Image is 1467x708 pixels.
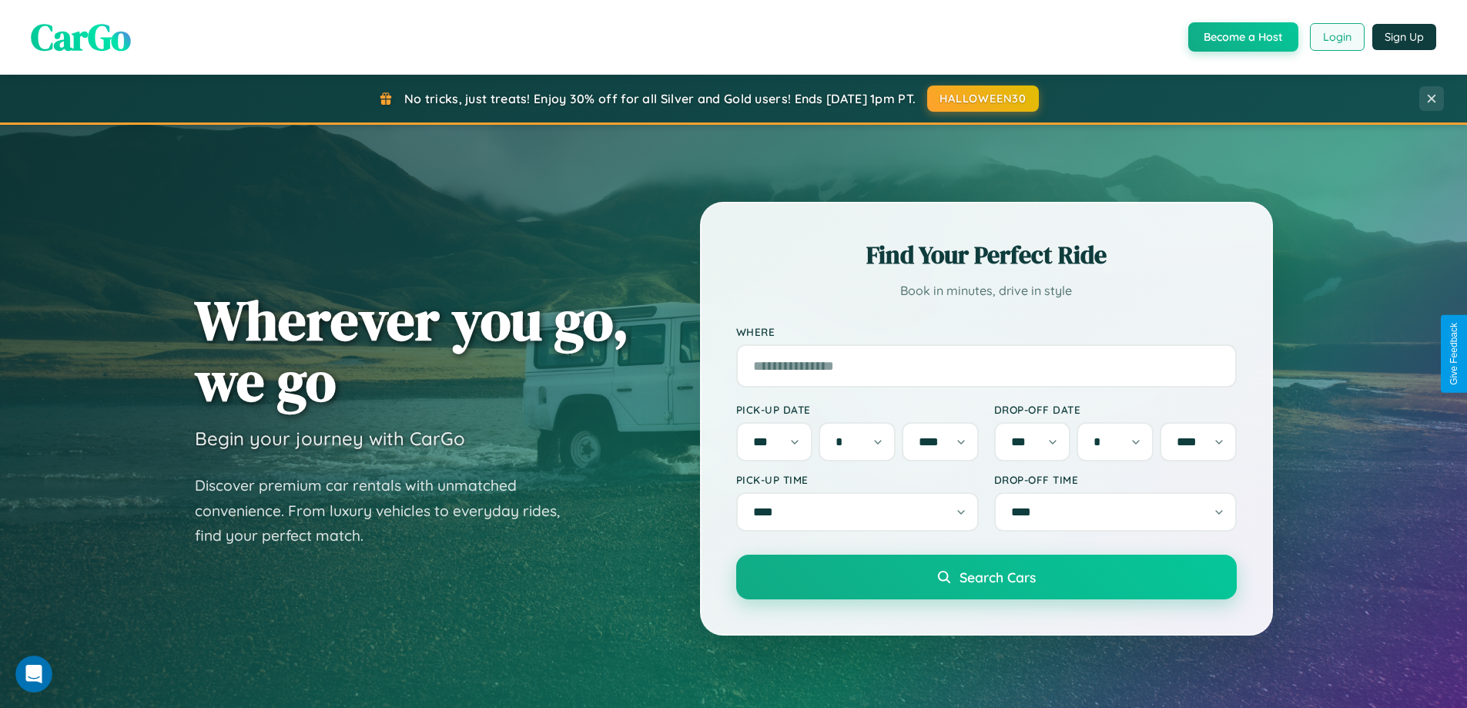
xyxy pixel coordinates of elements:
[1449,323,1459,385] div: Give Feedback
[994,403,1237,416] label: Drop-off Date
[15,656,52,693] iframe: Intercom live chat
[736,238,1237,272] h2: Find Your Perfect Ride
[736,280,1237,302] p: Book in minutes, drive in style
[736,403,979,416] label: Pick-up Date
[404,91,916,106] span: No tricks, just treats! Enjoy 30% off for all Silver and Gold users! Ends [DATE] 1pm PT.
[960,569,1036,586] span: Search Cars
[994,473,1237,486] label: Drop-off Time
[1188,22,1298,52] button: Become a Host
[195,473,580,549] p: Discover premium car rentals with unmatched convenience. From luxury vehicles to everyday rides, ...
[736,555,1237,599] button: Search Cars
[31,12,131,62] span: CarGo
[927,86,1039,112] button: HALLOWEEN30
[195,427,465,450] h3: Begin your journey with CarGo
[1372,24,1436,50] button: Sign Up
[736,473,979,486] label: Pick-up Time
[1310,23,1365,51] button: Login
[195,290,629,411] h1: Wherever you go, we go
[736,325,1237,338] label: Where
